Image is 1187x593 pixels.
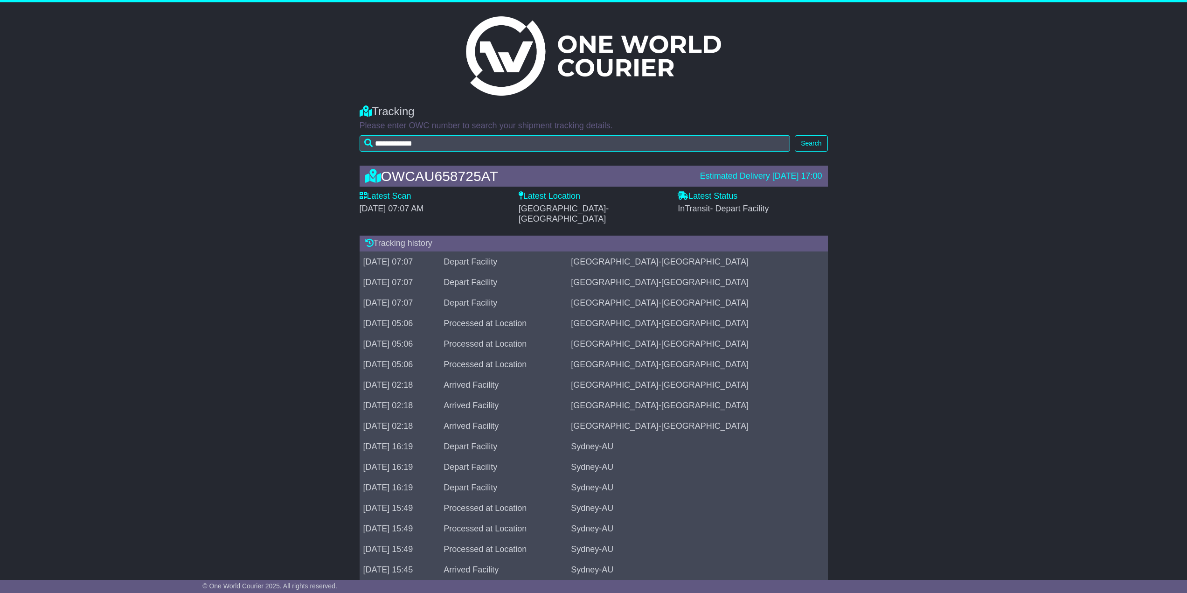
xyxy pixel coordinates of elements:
td: [DATE] 16:19 [360,457,440,477]
img: Light [466,16,721,96]
td: Arrived Facility [440,375,567,395]
td: [GEOGRAPHIC_DATA]-[GEOGRAPHIC_DATA] [567,272,827,293]
td: Processed at Location [440,539,567,559]
td: [DATE] 05:06 [360,354,440,375]
td: [DATE] 05:06 [360,334,440,354]
span: [DATE] 07:07 AM [360,204,424,213]
td: Depart Facility [440,251,567,272]
td: Sydney-AU [567,539,827,559]
label: Latest Scan [360,191,411,202]
td: Sydney-AU [567,559,827,580]
td: Processed at Location [440,498,567,518]
div: OWCAU658725AT [361,168,695,184]
td: Sydney-AU [567,457,827,477]
td: [GEOGRAPHIC_DATA]-[GEOGRAPHIC_DATA] [567,313,827,334]
td: Processed at Location [440,518,567,539]
td: Sydney-AU [567,518,827,539]
td: Sydney-AU [567,477,827,498]
td: [GEOGRAPHIC_DATA]-[GEOGRAPHIC_DATA] [567,251,827,272]
td: Sydney-AU [567,498,827,518]
span: © One World Courier 2025. All rights reserved. [202,582,337,590]
span: - Depart Facility [710,204,769,213]
td: Sydney-AU [567,436,827,457]
td: Processed at Location [440,334,567,354]
td: [DATE] 02:18 [360,416,440,436]
td: Depart Facility [440,293,567,313]
div: Tracking history [360,236,828,251]
td: [DATE] 16:19 [360,477,440,498]
td: [GEOGRAPHIC_DATA]-[GEOGRAPHIC_DATA] [567,416,827,436]
td: [DATE] 15:49 [360,498,440,518]
div: Estimated Delivery [DATE] 17:00 [700,171,822,181]
td: Arrived Facility [440,416,567,436]
td: Processed at Location [440,354,567,375]
td: [GEOGRAPHIC_DATA]-[GEOGRAPHIC_DATA] [567,334,827,354]
td: [DATE] 07:07 [360,293,440,313]
td: [DATE] 15:45 [360,559,440,580]
label: Latest Status [678,191,737,202]
td: Depart Facility [440,457,567,477]
td: [DATE] 07:07 [360,251,440,272]
button: Search [795,135,827,152]
td: [GEOGRAPHIC_DATA]-[GEOGRAPHIC_DATA] [567,354,827,375]
td: [GEOGRAPHIC_DATA]-[GEOGRAPHIC_DATA] [567,375,827,395]
td: Depart Facility [440,436,567,457]
td: [DATE] 07:07 [360,272,440,293]
td: [DATE] 02:18 [360,375,440,395]
p: Please enter OWC number to search your shipment tracking details. [360,121,828,131]
span: InTransit [678,204,769,213]
label: Latest Location [519,191,580,202]
td: Arrived Facility [440,559,567,580]
td: Depart Facility [440,477,567,498]
td: [GEOGRAPHIC_DATA]-[GEOGRAPHIC_DATA] [567,293,827,313]
td: [DATE] 15:49 [360,539,440,559]
td: [GEOGRAPHIC_DATA]-[GEOGRAPHIC_DATA] [567,395,827,416]
td: Processed at Location [440,313,567,334]
td: [DATE] 02:18 [360,395,440,416]
span: [GEOGRAPHIC_DATA]-[GEOGRAPHIC_DATA] [519,204,609,223]
td: Depart Facility [440,272,567,293]
td: Arrived Facility [440,395,567,416]
td: [DATE] 16:19 [360,436,440,457]
td: [DATE] 15:49 [360,518,440,539]
div: Tracking [360,105,828,119]
td: [DATE] 05:06 [360,313,440,334]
